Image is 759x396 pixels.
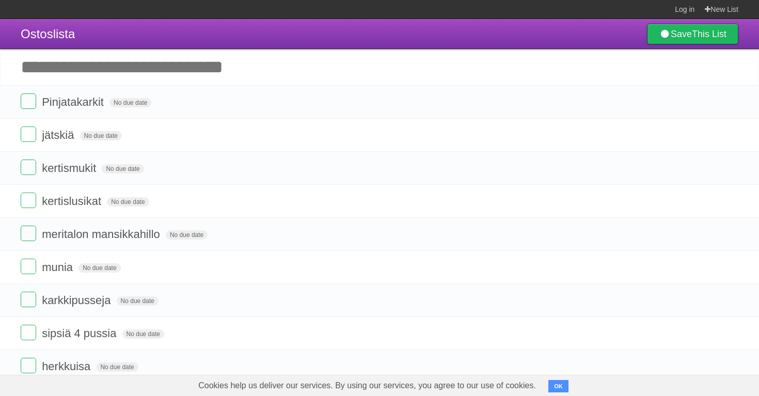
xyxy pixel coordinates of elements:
a: SaveThis List [647,24,738,44]
span: No due date [78,263,120,273]
button: OK [548,380,568,392]
span: No due date [117,296,159,306]
label: Done [21,226,36,241]
span: No due date [102,164,144,173]
span: Cookies help us deliver our services. By using our services, you agree to our use of cookies. [188,375,546,396]
span: sipsiä 4 pussia [42,327,119,340]
span: kertislusikat [42,195,104,208]
label: Done [21,160,36,175]
b: This List [692,29,726,39]
span: munia [42,261,75,274]
label: Done [21,358,36,373]
span: No due date [109,98,151,107]
label: Done [21,259,36,274]
span: No due date [122,329,164,339]
label: Done [21,93,36,109]
span: No due date [80,131,122,140]
label: Done [21,292,36,307]
span: Pinjatakarkit [42,96,106,108]
span: herkkuisa [42,360,93,373]
span: karkkipusseja [42,294,113,307]
span: jätskiä [42,129,76,141]
label: Done [21,325,36,340]
label: Done [21,193,36,208]
span: No due date [96,362,138,372]
span: No due date [107,197,149,207]
span: Ostoslista [21,27,75,41]
span: kertismukit [42,162,99,175]
span: meritalon mansikkahillo [42,228,163,241]
label: Done [21,126,36,142]
span: No due date [166,230,208,240]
